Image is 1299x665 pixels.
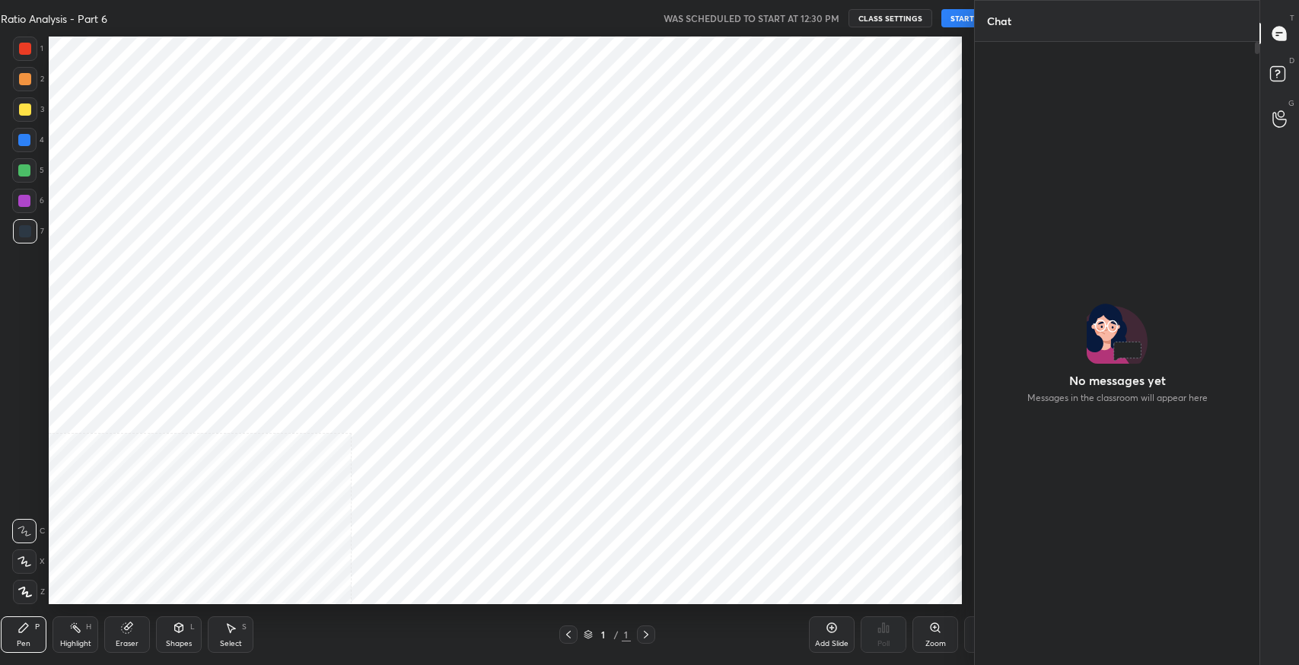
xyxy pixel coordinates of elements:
div: 2 [13,67,44,91]
button: CLASS SETTINGS [848,9,932,27]
div: 1 [596,630,611,639]
div: C [12,519,45,543]
div: Zoom [925,640,946,647]
div: 1 [622,628,631,641]
div: Shapes [166,640,192,647]
div: / [614,630,619,639]
div: Eraser [116,640,138,647]
h4: Ratio Analysis - Part 6 [1,11,107,26]
div: 5 [12,158,44,183]
p: Chat [975,1,1024,41]
div: 3 [13,97,44,122]
div: P [35,623,40,631]
div: L [190,623,195,631]
h5: WAS SCHEDULED TO START AT 12:30 PM [664,11,839,25]
div: 6 [12,189,44,213]
p: G [1288,97,1294,109]
div: Add Slide [815,640,848,647]
p: D [1289,55,1294,66]
div: Highlight [60,640,91,647]
div: H [86,623,91,631]
p: T [1290,12,1294,24]
div: Select [220,640,242,647]
div: 1 [13,37,43,61]
button: START CLASS [941,9,1010,27]
div: Pen [17,640,30,647]
div: X [12,549,45,574]
div: 7 [13,219,44,243]
div: 4 [12,128,44,152]
div: S [242,623,247,631]
div: Z [13,580,45,604]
